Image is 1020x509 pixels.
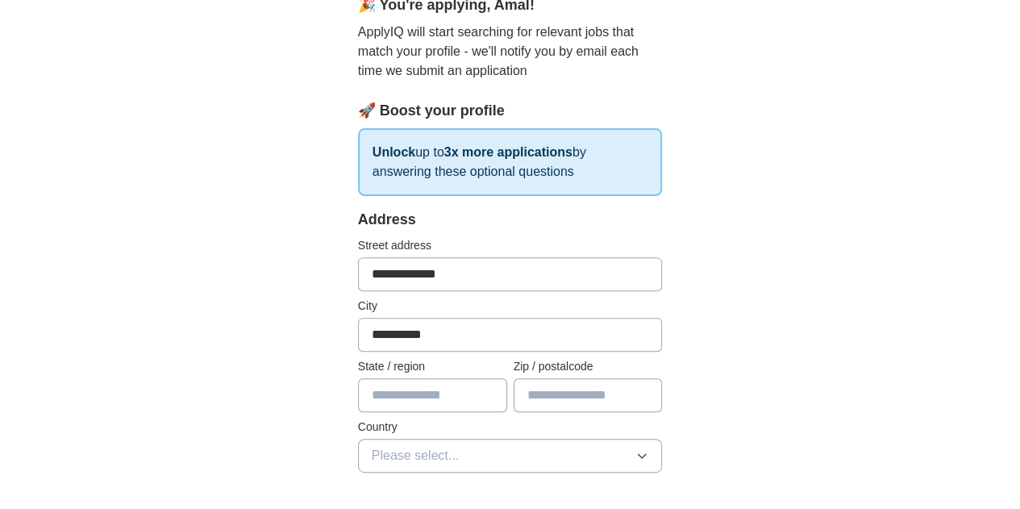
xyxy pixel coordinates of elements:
div: 🚀 Boost your profile [358,100,663,122]
span: Please select... [372,446,460,465]
button: Please select... [358,439,663,473]
div: Address [358,209,663,231]
label: Zip / postalcode [514,358,663,375]
label: State / region [358,358,507,375]
label: Street address [358,237,663,254]
label: Country [358,419,663,436]
strong: Unlock [373,145,415,159]
strong: 3x more applications [444,145,572,159]
label: City [358,298,663,315]
p: ApplyIQ will start searching for relevant jobs that match your profile - we'll notify you by emai... [358,23,663,81]
p: up to by answering these optional questions [358,128,663,196]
